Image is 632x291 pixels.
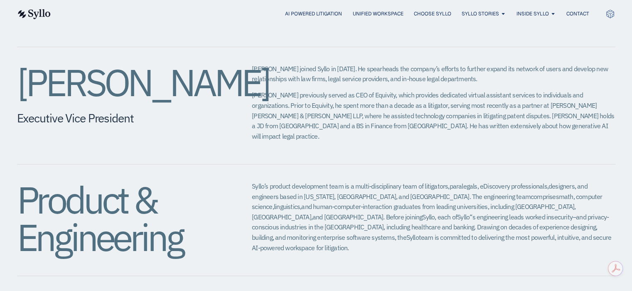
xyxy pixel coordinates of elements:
span: Syllo’s product development team is a multi-disciplinary team of litigators, [252,182,449,190]
span: Syllo [457,213,470,221]
span: and privacy-conscious industries in the [GEOGRAPHIC_DATA], including healthcare and banking. Draw... [252,213,609,241]
a: Inside Syllo [516,10,548,17]
span: Syllo [406,233,419,241]
span: – [573,213,576,221]
span: designers, and engineers based in [US_STATE], [GEOGRAPHIC_DATA], and [GEOGRAPHIC_DATA]. The engin... [252,182,587,201]
a: Unified Workspace [352,10,403,17]
h2: [PERSON_NAME] [17,64,219,101]
span: s engineering leads worked in [472,213,551,221]
nav: Menu [67,10,589,18]
a: Contact [566,10,589,17]
a: Choose Syllo [413,10,451,17]
span: ‘ [471,213,472,221]
span: and human-computer-interaction graduates from leading universities, including [GEOGRAPHIC_DATA], ... [252,202,575,221]
span: [PERSON_NAME] joined Syllo in [DATE]. He spearheads the company’s efforts to further expand its n... [252,65,608,83]
span: ‘ [470,213,471,221]
span: , each of [435,213,457,221]
span: paralegals, eDiscovery professionals, [449,182,548,190]
span: team is committed to delivering the most powerful, intuitive, and secure AI-powered workspace for... [252,233,611,252]
span: Syllo [422,213,435,221]
a: AI Powered Litigation [285,10,342,17]
span: [PERSON_NAME] previously served as CEO of Equivity, which provides dedicated virtual assistant se... [252,91,614,140]
h5: CTO [17,16,219,30]
img: syllo [17,9,51,19]
span: comprises [531,192,559,201]
span: security [551,213,573,221]
a: Syllo Stories [461,10,499,17]
span: linguistics, [274,202,301,211]
h2: Product & Engineering [17,181,219,256]
div: Menu Toggle [67,10,589,18]
h5: Executive Vice President​ [17,111,219,125]
span: and [GEOGRAPHIC_DATA]. Before joining [312,213,422,221]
